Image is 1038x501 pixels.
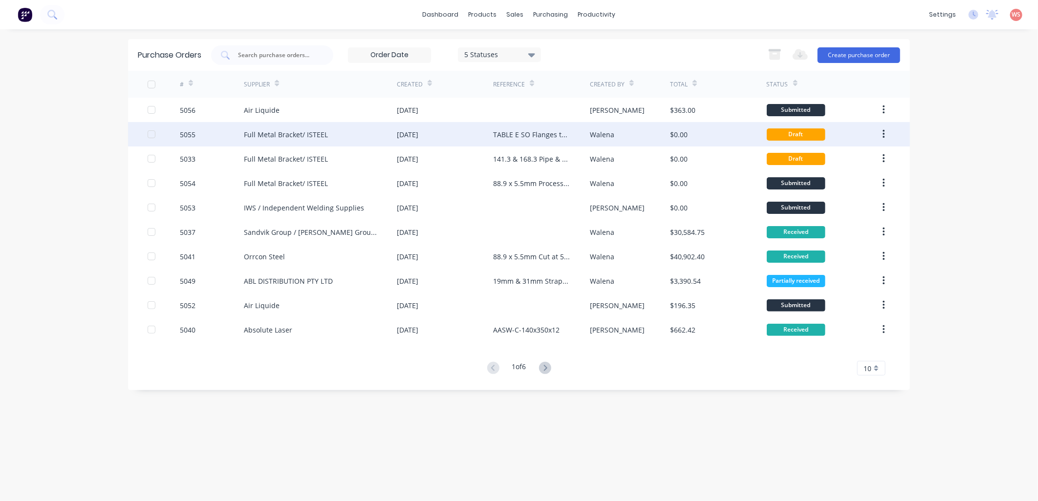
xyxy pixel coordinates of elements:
div: Sandvik Group / [PERSON_NAME] Group ([GEOGRAPHIC_DATA]) Pty Ltd [244,227,377,237]
div: Absolute Laser [244,325,292,335]
div: sales [502,7,529,22]
div: Created By [590,80,625,89]
span: 10 [864,363,871,374]
div: $0.00 [670,129,688,140]
input: Order Date [348,48,431,63]
div: 5049 [180,276,195,286]
a: dashboard [418,7,464,22]
div: 5056 [180,105,195,115]
div: 88.9 x 5.5mm Cut at 5M/5M/2M [493,251,570,262]
div: Received [767,250,825,263]
div: Created [397,80,423,89]
div: [DATE] [397,203,418,213]
div: $0.00 [670,154,688,164]
div: 5033 [180,154,195,164]
div: Submitted [767,202,825,214]
div: $0.00 [670,178,688,188]
div: [DATE] [397,105,418,115]
div: 141.3 & 168.3 Pipe & Table E Flanges MR PO 1314 [493,154,570,164]
div: $0.00 [670,203,688,213]
div: $30,584.75 [670,227,705,237]
div: 5054 [180,178,195,188]
div: Walena [590,227,614,237]
div: TABLE E SO Flanges to suit 141 [493,129,570,140]
div: 5040 [180,325,195,335]
div: $662.42 [670,325,695,335]
div: [DATE] [397,300,418,311]
div: Supplier [244,80,270,89]
div: # [180,80,184,89]
div: Received [767,226,825,238]
div: 5037 [180,227,195,237]
div: Walena [590,276,614,286]
div: Walena [590,154,614,164]
div: Partially received [767,275,825,287]
div: Draft [767,128,825,141]
div: settings [924,7,961,22]
div: Air Liquide [244,105,280,115]
img: Factory [18,7,32,22]
div: [DATE] [397,227,418,237]
div: 5055 [180,129,195,140]
div: Received [767,324,825,336]
div: Air Liquide [244,300,280,311]
div: Status [767,80,788,89]
div: Total [670,80,688,89]
div: [PERSON_NAME] [590,105,645,115]
div: 5052 [180,300,195,311]
div: 19mm & 31mm Strapping [493,276,570,286]
div: $363.00 [670,105,695,115]
div: Full Metal Bracket/ ISTEEL [244,154,328,164]
div: [DATE] [397,178,418,188]
div: ABL DISTRIBUTION PTY LTD [244,276,333,286]
div: Reference [493,80,525,89]
div: [PERSON_NAME] [590,325,645,335]
div: 1 of 6 [512,361,526,376]
div: products [464,7,502,22]
div: Walena [590,178,614,188]
div: [DATE] [397,129,418,140]
div: 5041 [180,251,195,262]
div: [DATE] [397,325,418,335]
div: productivity [573,7,621,22]
div: Draft [767,153,825,165]
input: Search purchase orders... [237,50,318,60]
div: 5053 [180,203,195,213]
div: $196.35 [670,300,695,311]
div: Submitted [767,299,825,312]
button: Create purchase order [818,47,900,63]
div: [DATE] [397,251,418,262]
div: [DATE] [397,276,418,286]
div: IWS / Independent Welding Supplies [244,203,364,213]
div: Purchase Orders [138,49,201,61]
span: WS [1012,10,1021,19]
div: Walena [590,129,614,140]
div: purchasing [529,7,573,22]
div: $40,902.40 [670,251,705,262]
div: [PERSON_NAME] [590,203,645,213]
div: Walena [590,251,614,262]
div: 88.9 x 5.5mm Processed Starter Piles [493,178,570,188]
div: Full Metal Bracket/ ISTEEL [244,178,328,188]
div: [DATE] [397,154,418,164]
div: Full Metal Bracket/ ISTEEL [244,129,328,140]
div: [PERSON_NAME] [590,300,645,311]
div: Submitted [767,177,825,189]
div: 5 Statuses [465,49,535,60]
div: $3,390.54 [670,276,701,286]
div: AASW-C-140x350x12 [493,325,560,335]
div: Submitted [767,104,825,116]
div: Orrcon Steel [244,251,285,262]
